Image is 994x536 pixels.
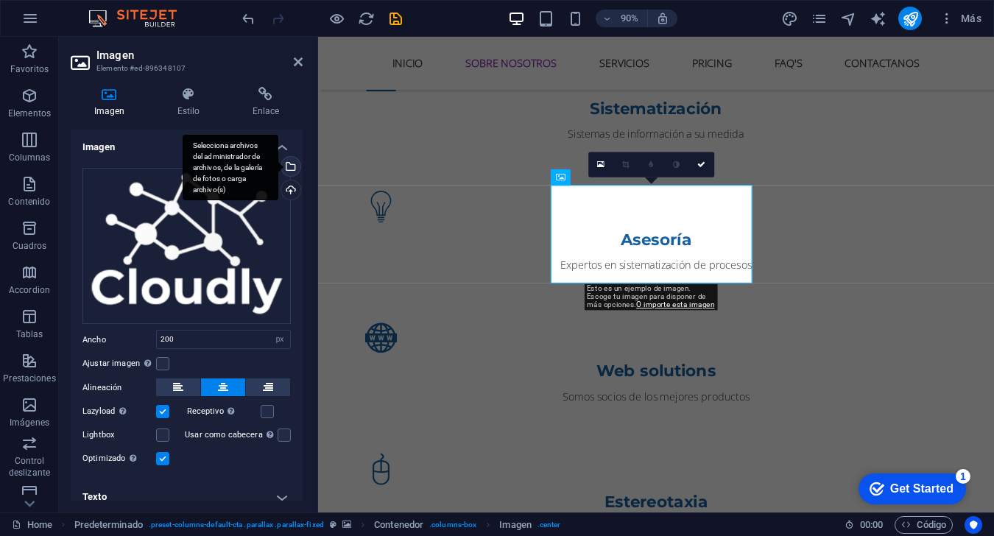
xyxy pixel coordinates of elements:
p: Contenido [8,196,50,208]
button: undo [239,10,257,27]
div: Get Started 1 items remaining, 80% complete [12,7,119,38]
a: Confirmar ( Ctrl ⏎ ) [689,152,714,177]
p: Prestaciones [3,373,55,384]
p: Tablas [16,328,43,340]
i: Diseño (Ctrl+Alt+Y) [781,10,798,27]
h4: Estilo [154,87,229,118]
label: Optimizado [82,450,156,468]
p: Elementos [8,107,51,119]
span: : [870,519,873,530]
button: text_generator [869,10,887,27]
label: Alineación [82,379,156,397]
button: design [780,10,798,27]
a: O importe esta imagen [636,301,714,310]
button: Código [895,516,953,534]
i: AI Writer [870,10,887,27]
h6: 90% [618,10,641,27]
button: Más [934,7,987,30]
a: Haz clic para cancelar la selección y doble clic para abrir páginas [12,516,52,534]
a: Selecciona archivos del administrador de archivos, de la galería de fotos o carga archivo(s) [588,152,613,177]
p: Cuadros [13,240,47,252]
p: Columnas [9,152,51,163]
nav: breadcrumb [74,516,561,534]
a: Desenfoque [638,152,663,177]
span: . preset-columns-default-cta .parallax .parallax-fixed [149,516,324,534]
button: pages [810,10,828,27]
h2: Imagen [96,49,303,62]
span: Haz clic para seleccionar y doble clic para editar [374,516,423,534]
span: Haz clic para seleccionar y doble clic para editar [499,516,532,534]
h4: Imagen [71,87,154,118]
label: Usar como cabecera [185,426,278,444]
i: Al redimensionar, ajustar el nivel de zoom automáticamente para ajustarse al dispositivo elegido. [656,12,669,25]
a: Selecciona archivos del administrador de archivos, de la galería de fotos o carga archivo(s) [281,156,301,177]
i: Publicar [902,10,919,27]
h3: Elemento #ed-896348107 [96,62,273,75]
h4: Enlace [229,87,303,118]
label: Ancho [82,336,156,344]
p: Imágenes [10,417,49,429]
button: Usercentrics [965,516,982,534]
i: Navegador [840,10,857,27]
p: Favoritos [10,63,49,75]
button: save [387,10,404,27]
label: Lightbox [82,426,156,444]
div: Selecciona archivos del administrador de archivos, de la galería de fotos o carga archivo(s) [183,135,278,201]
div: Get Started [43,16,107,29]
i: Este elemento es un preajuste personalizable [330,521,336,529]
button: navigator [839,10,857,27]
span: . columns-box [429,516,476,534]
label: Lazyload [82,403,156,420]
i: Guardar (Ctrl+S) [387,10,404,27]
i: Volver a cargar página [358,10,375,27]
button: Haz clic para salir del modo de previsualización y seguir editando [328,10,345,27]
span: Más [940,11,981,26]
div: 1 [109,3,124,18]
button: 90% [596,10,648,27]
a: Modo de recorte [613,152,638,177]
a: Escala de grises [663,152,688,177]
img: Editor Logo [85,10,195,27]
i: Deshacer: Editar cabecera (Ctrl+Z) [240,10,257,27]
h6: Tiempo de la sesión [845,516,884,534]
h4: Imagen [71,130,303,156]
button: publish [898,7,922,30]
span: Haz clic para seleccionar y doble clic para editar [74,516,143,534]
span: 00 00 [860,516,883,534]
span: . center [537,516,561,534]
div: Esto es un ejemplo de imagen. Escoge tu imagen para disponer de más opciones. [584,284,717,311]
label: Receptivo [187,403,261,420]
span: Código [901,516,946,534]
label: Ajustar imagen [82,355,156,373]
i: Páginas (Ctrl+Alt+S) [811,10,828,27]
i: Este elemento contiene un fondo [342,521,351,529]
h4: Texto [71,479,303,515]
p: Accordion [9,284,50,296]
div: logo_white_1.png [82,168,291,325]
button: reload [357,10,375,27]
